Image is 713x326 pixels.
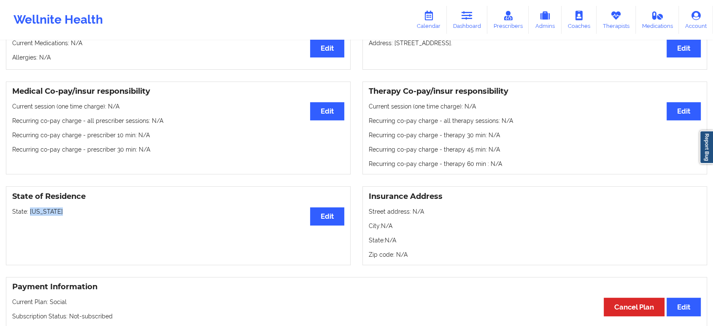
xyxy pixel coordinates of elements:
p: State: [US_STATE] [12,207,344,216]
button: Edit [667,39,701,57]
p: Current session (one time charge): N/A [12,102,344,111]
p: Address: [STREET_ADDRESS]. [369,39,701,47]
a: Calendar [411,6,447,34]
a: Report Bug [699,130,713,164]
p: Allergies: N/A [12,53,344,62]
button: Edit [667,102,701,120]
h3: Payment Information [12,282,701,292]
p: Recurring co-pay charge - all prescriber sessions : N/A [12,117,344,125]
button: Edit [310,102,344,120]
p: City: N/A [369,222,701,230]
a: Therapists [597,6,636,34]
p: Current session (one time charge): N/A [369,102,701,111]
button: Edit [667,298,701,316]
button: Edit [310,207,344,225]
a: Admins [529,6,562,34]
p: Street address: N/A [369,207,701,216]
p: Recurring co-pay charge - therapy 30 min : N/A [369,131,701,139]
h3: Insurance Address [369,192,701,201]
a: Dashboard [447,6,487,34]
a: Account [679,6,713,34]
p: Current Plan: Social [12,298,701,306]
p: State: N/A [369,236,701,244]
p: Recurring co-pay charge - all therapy sessions : N/A [369,117,701,125]
p: Current Medications: N/A [12,39,344,47]
p: Recurring co-pay charge - prescriber 10 min : N/A [12,131,344,139]
h3: Medical Co-pay/insur responsibility [12,87,344,96]
a: Medications [636,6,679,34]
a: Coaches [562,6,597,34]
p: Subscription Status: Not-subscribed [12,312,701,321]
a: Prescribers [487,6,529,34]
h3: Therapy Co-pay/insur responsibility [369,87,701,96]
button: Cancel Plan [604,298,664,316]
h3: State of Residence [12,192,344,201]
p: Recurring co-pay charge - therapy 60 min : N/A [369,160,701,168]
p: Recurring co-pay charge - prescriber 30 min : N/A [12,145,344,154]
button: Edit [310,39,344,57]
p: Recurring co-pay charge - therapy 45 min : N/A [369,145,701,154]
p: Zip code: N/A [369,250,701,259]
